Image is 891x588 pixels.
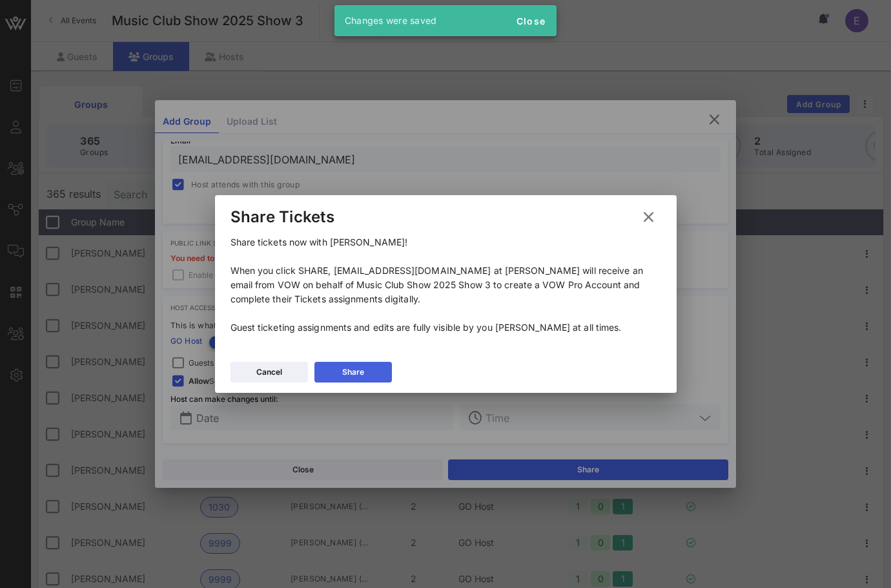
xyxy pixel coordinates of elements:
span: Changes were saved [345,15,437,26]
div: Share [342,366,364,379]
div: Cancel [256,366,282,379]
div: Share Tickets [230,207,334,227]
span: Close [515,16,546,26]
button: Cancel [230,362,308,383]
button: Share [314,362,392,383]
p: Share tickets now with [PERSON_NAME]! When you click SHARE, [EMAIL_ADDRESS][DOMAIN_NAME] at [PERS... [230,235,661,335]
button: Close [510,9,551,32]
